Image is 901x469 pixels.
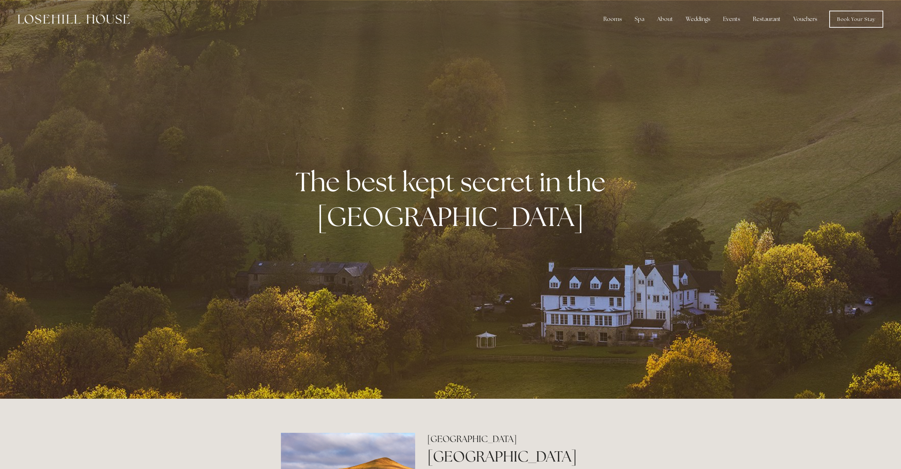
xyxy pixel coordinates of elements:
[717,12,746,26] div: Events
[295,164,611,234] strong: The best kept secret in the [GEOGRAPHIC_DATA]
[427,433,620,445] h2: [GEOGRAPHIC_DATA]
[651,12,679,26] div: About
[18,15,130,24] img: Losehill House
[680,12,716,26] div: Weddings
[427,446,620,467] h1: [GEOGRAPHIC_DATA]
[598,12,628,26] div: Rooms
[829,11,883,28] a: Book Your Stay
[747,12,786,26] div: Restaurant
[629,12,650,26] div: Spa
[788,12,823,26] a: Vouchers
